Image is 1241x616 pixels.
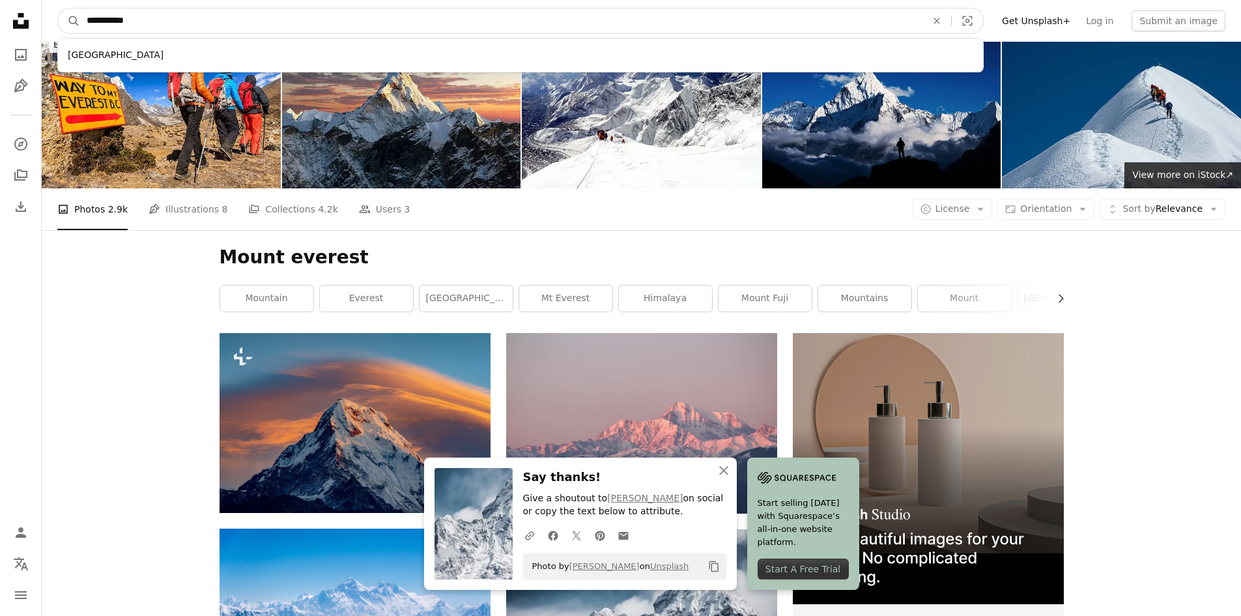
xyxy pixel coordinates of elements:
span: Photo by on [526,556,689,577]
a: [PERSON_NAME] [607,493,683,503]
form: Find visuals sitewide [57,8,984,34]
a: himalaya [619,286,712,312]
a: Explore [8,131,34,157]
a: [PERSON_NAME] [569,561,640,571]
button: Orientation [997,199,1094,220]
span: Browse premium images on iStock | [53,39,214,50]
a: Illustrations 8 [149,188,227,230]
a: brown and white mountain under gray sky [506,417,777,429]
img: file-1715714113747-b8b0561c490eimage [793,333,1064,604]
img: file-1705255347840-230a6ab5bca9image [758,468,836,488]
div: Start A Free Trial [758,559,849,579]
button: scroll list to the right [1049,286,1064,312]
span: License [935,203,970,214]
h1: Mount everest [220,246,1064,269]
img: Evening view of Ama Dablam [282,29,521,188]
button: Sort byRelevance [1100,199,1225,220]
img: climbing everest [522,29,761,188]
img: brown and white mountain under gray sky [506,333,777,514]
span: 4.2k [318,202,337,216]
img: Imja Tse or Island peakclimbing, Everest region, Nepal [1002,29,1241,188]
img: Man hiking silhouette in Mount Everest,Himalayan [762,29,1001,188]
a: mountain [220,286,313,312]
a: Browse premium images on iStock|20% off at iStock↗ [42,29,312,61]
a: mountains [818,286,911,312]
button: Submit an image [1132,10,1225,31]
a: Log in / Sign up [8,520,34,546]
a: Share on Facebook [541,522,565,548]
a: Users 3 [359,188,410,230]
a: Share over email [612,522,635,548]
a: View more on iStock↗ [1124,162,1241,188]
span: View more on iStock ↗ [1132,169,1233,180]
button: Visual search [952,8,983,33]
a: Illustrations [8,73,34,99]
span: Orientation [1020,203,1072,214]
span: 8 [222,202,228,216]
a: Home — Unsplash [8,8,34,37]
img: Group of trekkers on the way to Everest Base Camp [42,29,281,188]
button: Copy to clipboard [703,555,725,578]
div: 20% off at iStock ↗ [50,37,304,53]
a: Log in [1078,10,1121,31]
span: Relevance [1122,203,1203,216]
a: Photos [8,42,34,68]
a: a very tall mountain covered in snow under a cloudy sky [220,417,491,429]
button: Clear [922,8,951,33]
a: [GEOGRAPHIC_DATA] [1018,286,1111,312]
div: [GEOGRAPHIC_DATA] [57,44,984,67]
button: Menu [8,582,34,608]
a: mount fuji [719,286,812,312]
button: License [913,199,993,220]
button: Language [8,551,34,577]
span: 3 [405,202,410,216]
a: everest [320,286,413,312]
a: Share on Pinterest [588,522,612,548]
a: Collections [8,162,34,188]
a: Unsplash [650,561,689,571]
a: Download History [8,194,34,220]
a: [GEOGRAPHIC_DATA] [420,286,513,312]
span: Start selling [DATE] with Squarespace’s all-in-one website platform. [758,497,849,549]
a: Start selling [DATE] with Squarespace’s all-in-one website platform.Start A Free Trial [747,458,859,590]
img: a very tall mountain covered in snow under a cloudy sky [220,333,491,512]
h3: Say thanks! [523,468,726,487]
a: Share on Twitter [565,522,588,548]
button: Search Unsplash [58,8,80,33]
a: mount [918,286,1011,312]
span: Sort by [1122,203,1155,214]
a: mt everest [519,286,612,312]
a: Get Unsplash+ [994,10,1078,31]
a: Collections 4.2k [248,188,337,230]
p: Give a shoutout to on social or copy the text below to attribute. [523,492,726,518]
